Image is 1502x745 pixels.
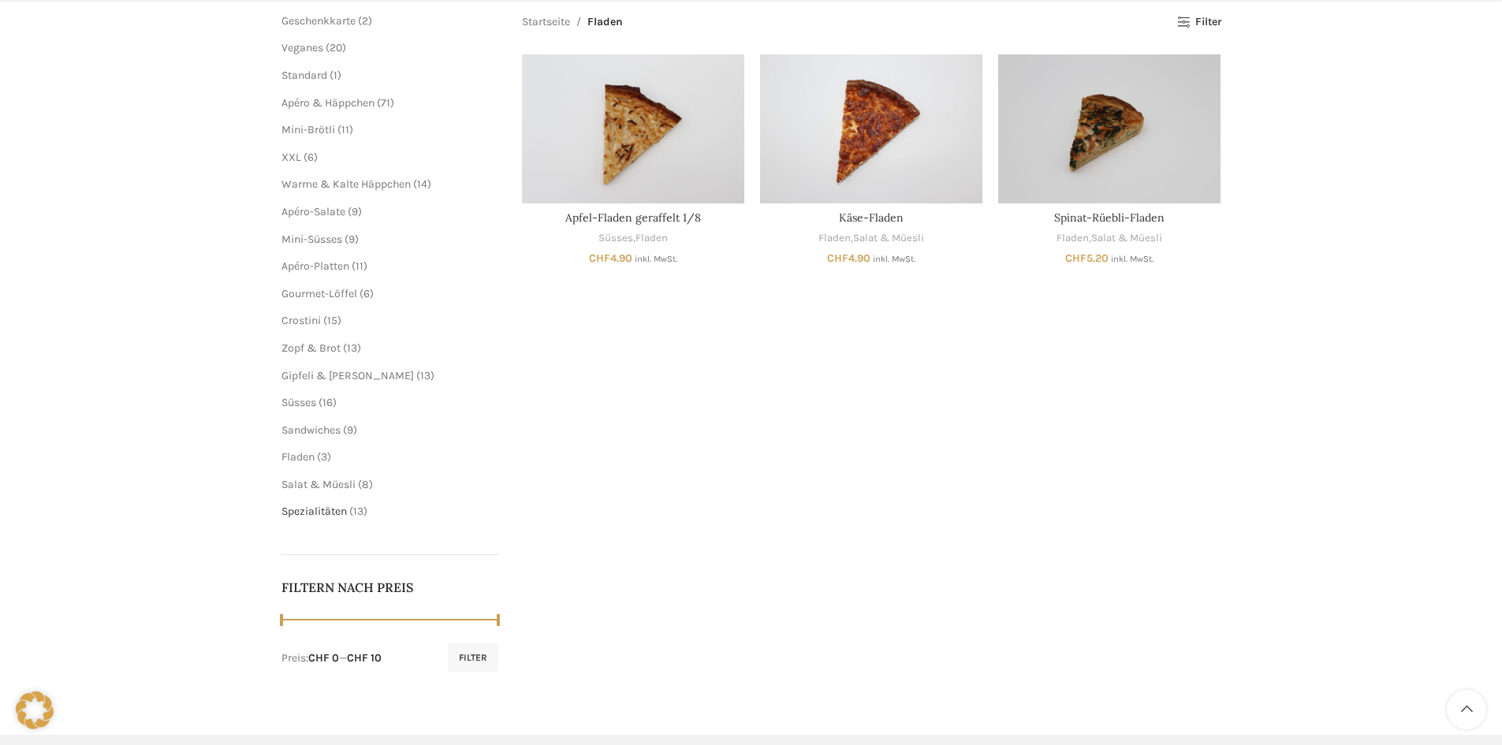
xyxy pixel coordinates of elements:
bdi: 4.90 [827,251,870,265]
a: Standard [281,69,327,82]
a: Käse-Fladen [839,210,904,225]
a: Salat & Müesli [853,231,924,246]
span: 20 [330,41,342,54]
a: Sandwiches [281,423,341,437]
a: Mini-Brötli [281,123,335,136]
a: Apfel-Fladen geraffelt 1/8 [522,54,744,203]
span: CHF 10 [347,651,382,665]
bdi: 5.20 [1065,251,1109,265]
a: Veganes [281,41,323,54]
a: Scroll to top button [1447,690,1486,729]
span: 9 [352,205,358,218]
span: 9 [348,233,355,246]
a: Warme & Kalte Häppchen [281,177,411,191]
a: Crostini [281,314,321,327]
a: Fladen [818,231,851,246]
div: , [760,231,982,246]
a: XXL [281,151,301,164]
span: 9 [347,423,353,437]
a: Spezialitäten [281,505,347,518]
small: inkl. MwSt. [635,254,677,264]
span: 14 [417,177,427,191]
a: Geschenkkarte [281,14,356,28]
span: CHF [827,251,848,265]
span: Fladen [587,13,623,31]
h5: Filtern nach Preis [281,579,499,596]
a: Apéro-Platten [281,259,349,273]
a: Mini-Süsses [281,233,342,246]
a: Gipfeli & [PERSON_NAME] [281,369,414,382]
span: CHF 0 [308,651,339,665]
a: Fladen [1057,231,1089,246]
span: 15 [327,314,337,327]
a: Süsses [281,396,316,409]
div: , [998,231,1221,246]
span: 13 [347,341,357,355]
div: , [522,231,744,246]
a: Zopf & Brot [281,341,341,355]
span: 71 [381,96,390,110]
span: 6 [363,287,370,300]
a: Apfel-Fladen geraffelt 1/8 [565,210,701,225]
a: Spinat-Rüebli-Fladen [1054,210,1165,225]
div: Preis: — [281,650,382,666]
span: 8 [362,478,369,491]
button: Filter [448,643,498,672]
span: 13 [353,505,363,518]
span: 1 [334,69,337,82]
bdi: 4.90 [589,251,632,265]
a: Filter [1177,16,1221,29]
a: Fladen [281,450,315,464]
span: 6 [307,151,314,164]
a: Gourmet-Löffel [281,287,357,300]
a: Süsses [598,231,633,246]
span: 13 [420,369,430,382]
a: Salat & Müesli [1091,231,1162,246]
small: inkl. MwSt. [873,254,915,264]
span: 2 [362,14,368,28]
nav: Breadcrumb [522,13,623,31]
a: Apéro-Salate [281,205,345,218]
a: Apéro & Häppchen [281,96,375,110]
span: CHF [589,251,610,265]
a: Fladen [635,231,668,246]
a: Spinat-Rüebli-Fladen [998,54,1221,203]
a: Käse-Fladen [760,54,982,203]
span: 3 [321,450,327,464]
small: inkl. MwSt. [1111,254,1154,264]
a: Salat & Müesli [281,478,356,491]
span: 11 [341,123,349,136]
a: Startseite [522,13,570,31]
span: CHF [1065,251,1086,265]
span: 16 [322,396,333,409]
span: 11 [356,259,363,273]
